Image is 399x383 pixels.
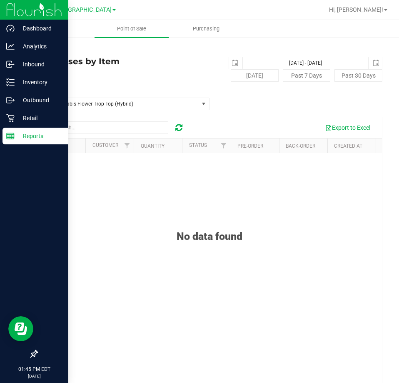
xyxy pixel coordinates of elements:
a: Customer [92,142,118,148]
p: Analytics [15,41,65,51]
a: Purchasing [169,20,243,38]
inline-svg: Outbound [6,96,15,104]
button: Past 7 Days [283,69,331,82]
input: Search... [43,121,168,134]
p: Outbound [15,95,65,105]
inline-svg: Analytics [6,42,15,50]
button: Export to Excel [320,121,376,135]
a: Filter [120,139,134,153]
a: Back-Order [286,143,315,149]
p: Inventory [15,77,65,87]
h4: Purchases by Item [37,57,209,66]
p: 01:45 PM EDT [4,365,65,373]
a: Filter [217,139,230,153]
p: [DATE] [4,373,65,379]
span: select [229,57,241,69]
inline-svg: Inbound [6,60,15,68]
a: Status [189,142,207,148]
inline-svg: Reports [6,132,15,140]
inline-svg: Inventory [6,78,15,86]
a: Created At [334,143,362,149]
span: FT 7g Cannabis Flower Trop Top (Hybrid) [40,101,189,107]
span: select [199,98,209,110]
iframe: Resource center [8,316,33,341]
span: Hi, [PERSON_NAME]! [329,6,383,13]
span: Purchasing [182,25,231,33]
a: Point of Sale [95,20,169,38]
a: Quantity [141,143,165,149]
button: Past 30 Days [334,69,382,82]
p: Retail [15,113,65,123]
p: Inbound [15,59,65,69]
inline-svg: Dashboard [6,24,15,33]
span: Point of Sale [106,25,157,33]
div: No data found [37,209,382,242]
inline-svg: Retail [6,114,15,122]
a: Pre-Order [237,143,263,149]
span: [GEOGRAPHIC_DATA] [55,6,112,13]
button: [DATE] [231,69,279,82]
p: Reports [15,131,65,141]
span: select [370,57,382,69]
p: Dashboard [15,23,65,33]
